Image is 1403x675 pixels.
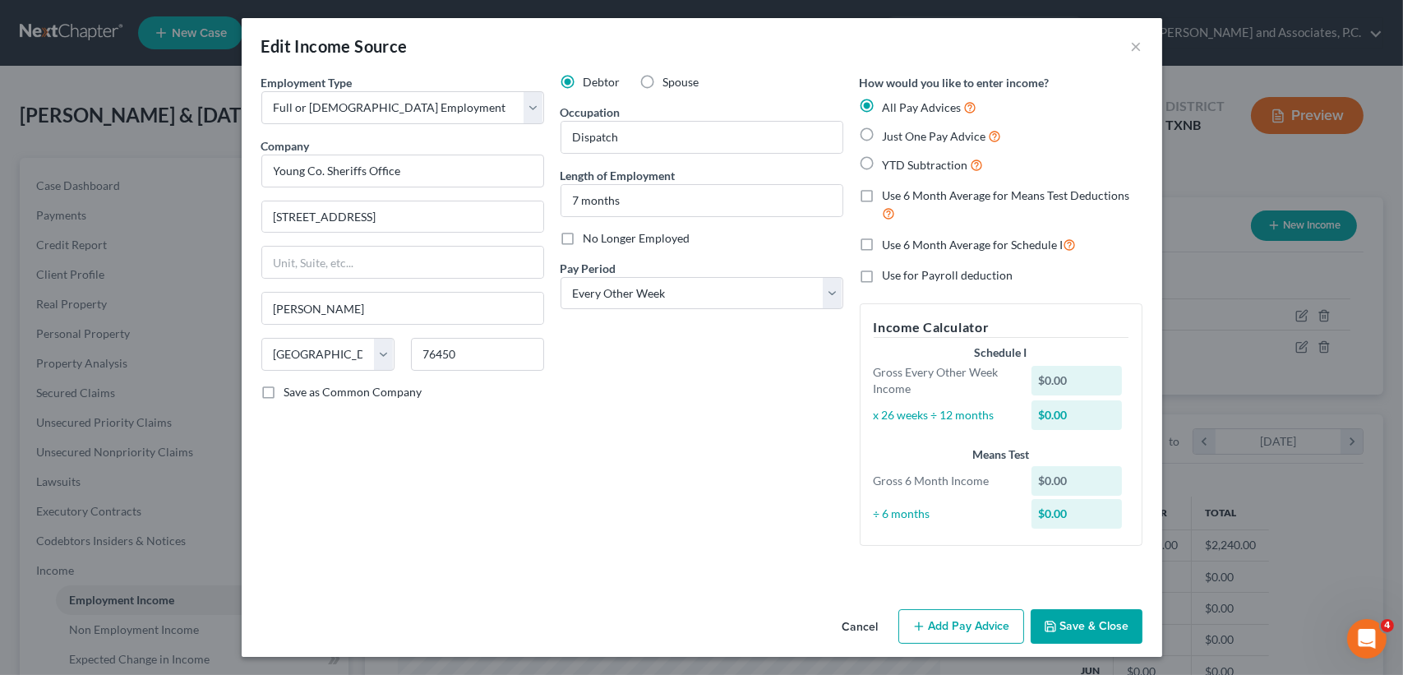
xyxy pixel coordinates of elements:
button: × [1131,36,1142,56]
input: Enter city... [262,293,543,324]
button: Save & Close [1031,609,1142,644]
label: How would you like to enter income? [860,74,1050,91]
div: $0.00 [1031,499,1122,529]
input: Unit, Suite, etc... [262,247,543,278]
input: -- [561,122,842,153]
span: Spouse [663,75,699,89]
span: Pay Period [561,261,616,275]
input: Search company by name... [261,155,544,187]
span: Use 6 Month Average for Schedule I [883,238,1064,252]
span: 4 [1381,619,1394,632]
div: Gross 6 Month Income [865,473,1024,489]
button: Cancel [829,611,892,644]
span: Just One Pay Advice [883,129,986,143]
div: Schedule I [874,344,1128,361]
span: Company [261,139,310,153]
div: $0.00 [1031,366,1122,395]
div: $0.00 [1031,466,1122,496]
div: Gross Every Other Week Income [865,364,1024,397]
span: Debtor [584,75,621,89]
iframe: Intercom live chat [1347,619,1387,659]
input: Enter address... [262,201,543,233]
div: $0.00 [1031,400,1122,430]
div: Means Test [874,446,1128,463]
span: Use for Payroll deduction [883,268,1013,282]
h5: Income Calculator [874,317,1128,338]
input: ex: 2 years [561,185,842,216]
span: All Pay Advices [883,100,962,114]
div: x 26 weeks ÷ 12 months [865,407,1024,423]
input: Enter zip... [411,338,544,371]
span: No Longer Employed [584,231,690,245]
span: Employment Type [261,76,353,90]
span: Save as Common Company [284,385,422,399]
div: Edit Income Source [261,35,408,58]
button: Add Pay Advice [898,609,1024,644]
label: Length of Employment [561,167,676,184]
label: Occupation [561,104,621,121]
span: YTD Subtraction [883,158,968,172]
div: ÷ 6 months [865,506,1024,522]
span: Use 6 Month Average for Means Test Deductions [883,188,1130,202]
